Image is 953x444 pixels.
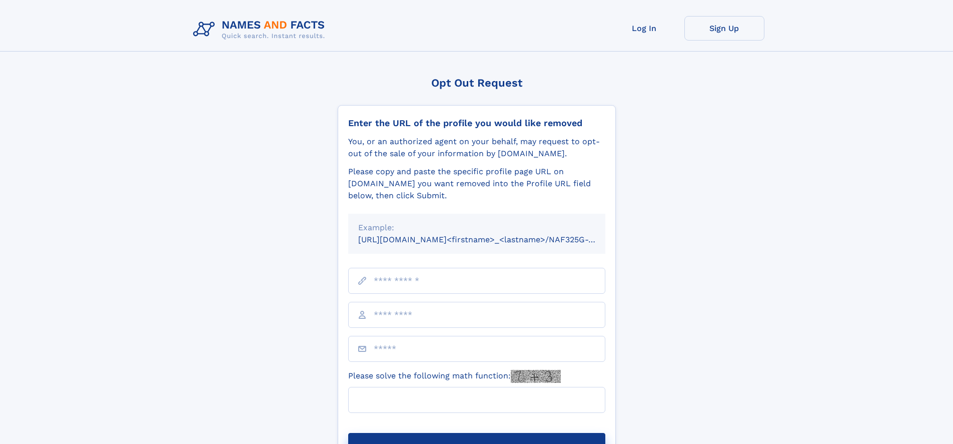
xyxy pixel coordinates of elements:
[348,136,605,160] div: You, or an authorized agent on your behalf, may request to opt-out of the sale of your informatio...
[358,235,624,244] small: [URL][DOMAIN_NAME]<firstname>_<lastname>/NAF325G-xxxxxxxx
[358,222,595,234] div: Example:
[189,16,333,43] img: Logo Names and Facts
[338,77,616,89] div: Opt Out Request
[348,118,605,129] div: Enter the URL of the profile you would like removed
[348,370,561,383] label: Please solve the following math function:
[348,166,605,202] div: Please copy and paste the specific profile page URL on [DOMAIN_NAME] you want removed into the Pr...
[604,16,684,41] a: Log In
[684,16,764,41] a: Sign Up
